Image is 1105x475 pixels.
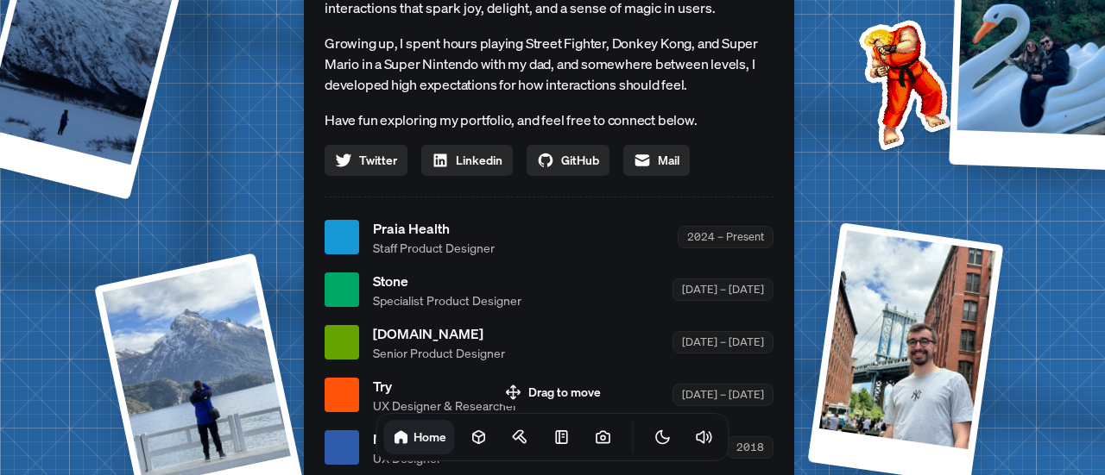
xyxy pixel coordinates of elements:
div: [DATE] – [DATE] [672,331,773,353]
p: Have fun exploring my portfolio, and feel free to connect below. [325,109,773,131]
span: Staff Product Designer [373,239,495,257]
span: Specialist Product Designer [373,291,521,309]
span: Senior Product Designer [373,344,505,362]
div: 2024 – Present [678,226,773,247]
span: Mail [658,151,679,169]
div: [DATE] – [DATE] [672,278,773,300]
span: Twitter [359,151,397,169]
span: Try [373,376,517,397]
h1: Home [414,428,446,445]
span: Praia Health [373,218,495,239]
div: 2018 [727,436,773,458]
span: [DOMAIN_NAME] [373,323,505,344]
a: Twitter [325,145,407,176]
a: Linkedin [421,145,513,176]
button: Toggle Theme [646,420,680,454]
a: GitHub [527,145,609,176]
span: Stone [373,271,521,291]
p: Growing up, I spent hours playing Street Fighter, Donkey Kong, and Super Mario in a Super Nintend... [325,33,773,95]
a: Mail [623,145,690,176]
a: Home [384,420,455,454]
span: Linkedin [456,151,502,169]
span: GitHub [561,151,599,169]
button: Toggle Audio [687,420,722,454]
